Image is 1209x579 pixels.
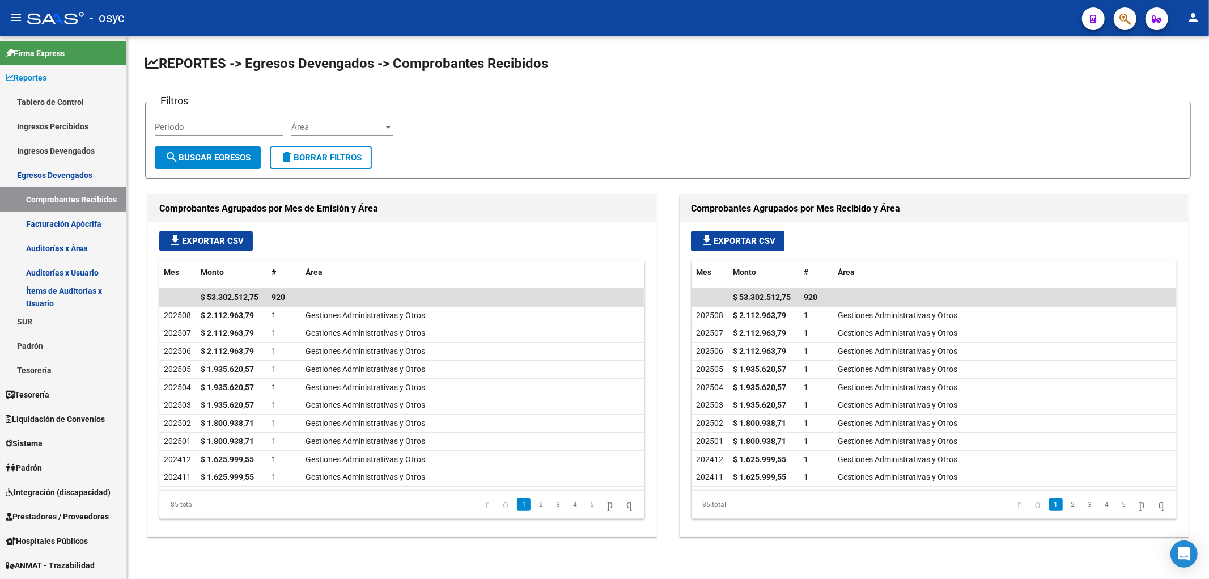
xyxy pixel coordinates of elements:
[6,47,65,60] span: Firma Express
[9,11,23,24] mat-icon: menu
[90,6,125,31] span: - osyc
[585,498,599,511] a: 5
[272,328,276,337] span: 1
[306,346,425,356] span: Gestiones Administrativas y Otros
[272,419,276,428] span: 1
[804,328,808,337] span: 1
[733,455,786,464] strong: $ 1.625.999,55
[804,293,817,302] span: 920
[696,311,723,320] span: 202508
[1083,498,1097,511] a: 3
[165,153,251,163] span: Buscar Egresos
[272,437,276,446] span: 1
[700,236,775,246] span: Exportar CSV
[728,260,799,285] datatable-header-cell: Monto
[201,268,224,277] span: Monto
[201,365,254,374] strong: $ 1.935.620,57
[306,419,425,428] span: Gestiones Administrativas y Otros
[164,328,191,337] span: 202507
[164,346,191,356] span: 202506
[201,383,254,392] strong: $ 1.935.620,57
[1049,498,1063,511] a: 1
[164,383,191,392] span: 202504
[201,293,258,302] span: $ 53.302.512,75
[838,472,957,481] span: Gestiones Administrativas y Otros
[1117,498,1131,511] a: 5
[6,510,109,523] span: Prestadores / Proveedores
[696,455,723,464] span: 202412
[1098,495,1115,514] li: page 4
[804,346,808,356] span: 1
[621,498,637,511] a: go to last page
[1186,11,1200,24] mat-icon: person
[1012,498,1026,511] a: go to first page
[267,260,301,285] datatable-header-cell: #
[1081,495,1098,514] li: page 3
[838,419,957,428] span: Gestiones Administrativas y Otros
[306,311,425,320] span: Gestiones Administrativas y Otros
[1115,495,1132,514] li: page 5
[164,455,191,464] span: 202412
[306,328,425,337] span: Gestiones Administrativas y Otros
[733,311,786,320] strong: $ 2.112.963,79
[272,365,276,374] span: 1
[804,419,808,428] span: 1
[1153,498,1169,511] a: go to last page
[1170,540,1198,568] div: Open Intercom Messenger
[804,400,808,409] span: 1
[692,491,787,519] div: 85 total
[838,400,957,409] span: Gestiones Administrativas y Otros
[164,365,191,374] span: 202505
[696,437,723,446] span: 202501
[696,400,723,409] span: 202503
[306,472,425,481] span: Gestiones Administrativas y Otros
[1066,498,1080,511] a: 2
[804,472,808,481] span: 1
[532,495,549,514] li: page 2
[799,260,833,285] datatable-header-cell: #
[696,419,723,428] span: 202502
[566,495,583,514] li: page 4
[159,231,253,251] button: Exportar CSV
[201,419,254,428] strong: $ 1.800.938,71
[696,328,723,337] span: 202507
[733,419,786,428] strong: $ 1.800.938,71
[515,495,532,514] li: page 1
[306,437,425,446] span: Gestiones Administrativas y Otros
[838,328,957,337] span: Gestiones Administrativas y Otros
[700,234,714,247] mat-icon: file_download
[272,400,276,409] span: 1
[201,311,254,320] strong: $ 2.112.963,79
[1047,495,1064,514] li: page 1
[1134,498,1150,511] a: go to next page
[481,498,495,511] a: go to first page
[201,328,254,337] strong: $ 2.112.963,79
[280,153,362,163] span: Borrar Filtros
[838,311,957,320] span: Gestiones Administrativas y Otros
[6,559,95,572] span: ANMAT - Trazabilidad
[733,400,786,409] strong: $ 1.935.620,57
[804,455,808,464] span: 1
[733,472,786,481] strong: $ 1.625.999,55
[159,200,645,218] h1: Comprobantes Agrupados por Mes de Emisión y Área
[583,495,600,514] li: page 5
[6,486,111,498] span: Integración (discapacidad)
[306,268,323,277] span: Área
[272,293,285,302] span: 920
[1100,498,1114,511] a: 4
[838,365,957,374] span: Gestiones Administrativas y Otros
[692,200,1177,218] h1: Comprobantes Agrupados por Mes Recibido y Área
[733,383,786,392] strong: $ 1.935.620,57
[733,268,756,277] span: Monto
[164,400,191,409] span: 202503
[498,498,514,511] a: go to previous page
[733,346,786,356] strong: $ 2.112.963,79
[201,455,254,464] strong: $ 1.625.999,55
[201,437,254,446] strong: $ 1.800.938,71
[804,383,808,392] span: 1
[272,455,276,464] span: 1
[306,400,425,409] span: Gestiones Administrativas y Otros
[733,365,786,374] strong: $ 1.935.620,57
[568,498,582,511] a: 4
[6,462,42,474] span: Padrón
